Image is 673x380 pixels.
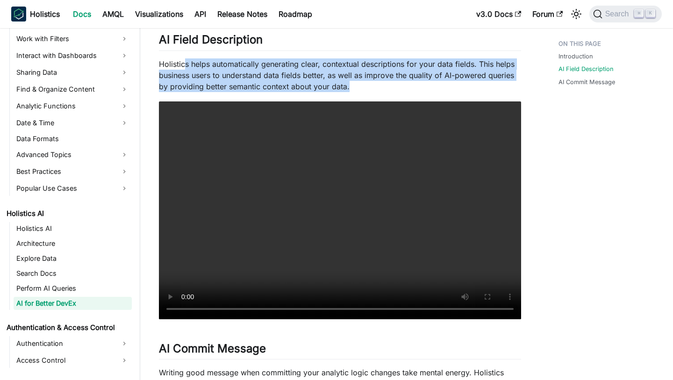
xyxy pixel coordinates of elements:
[558,52,593,61] a: Introduction
[558,78,615,86] a: AI Commit Message
[589,6,662,22] button: Search (Command+K)
[11,7,60,22] a: HolisticsHolistics
[159,342,521,359] h2: AI Commit Message
[569,7,584,22] button: Switch between dark and light mode (currently light mode)
[14,82,132,97] a: Find & Organize Content
[212,7,273,22] a: Release Notes
[471,7,527,22] a: v3.0 Docs
[14,267,132,280] a: Search Docs
[14,336,132,351] a: Authentication
[602,10,635,18] span: Search
[159,58,521,92] p: Holistics helps automatically generating clear, contextual descriptions for your data fields. Thi...
[14,222,132,235] a: Holistics AI
[558,65,614,73] a: AI Field Description
[14,132,132,145] a: Data Formats
[97,7,129,22] a: AMQL
[14,164,132,179] a: Best Practices
[634,9,644,18] kbd: ⌘
[14,48,132,63] a: Interact with Dashboards
[14,99,132,114] a: Analytic Functions
[646,9,655,18] kbd: K
[14,353,132,368] a: Access Control
[4,207,132,220] a: Holistics AI
[14,252,132,265] a: Explore Data
[11,7,26,22] img: Holistics
[14,115,132,130] a: Date & Time
[14,297,132,310] a: AI for Better DevEx
[159,33,521,50] h2: AI Field Description
[14,181,132,196] a: Popular Use Cases
[159,101,521,319] video: Your browser does not support embedding video, but you can .
[189,7,212,22] a: API
[14,65,132,80] a: Sharing Data
[273,7,318,22] a: Roadmap
[14,31,132,46] a: Work with Filters
[14,237,132,250] a: Architecture
[14,282,132,295] a: Perform AI Queries
[67,7,97,22] a: Docs
[14,147,132,162] a: Advanced Topics
[30,8,60,20] b: Holistics
[4,321,132,334] a: Authentication & Access Control
[129,7,189,22] a: Visualizations
[527,7,568,22] a: Forum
